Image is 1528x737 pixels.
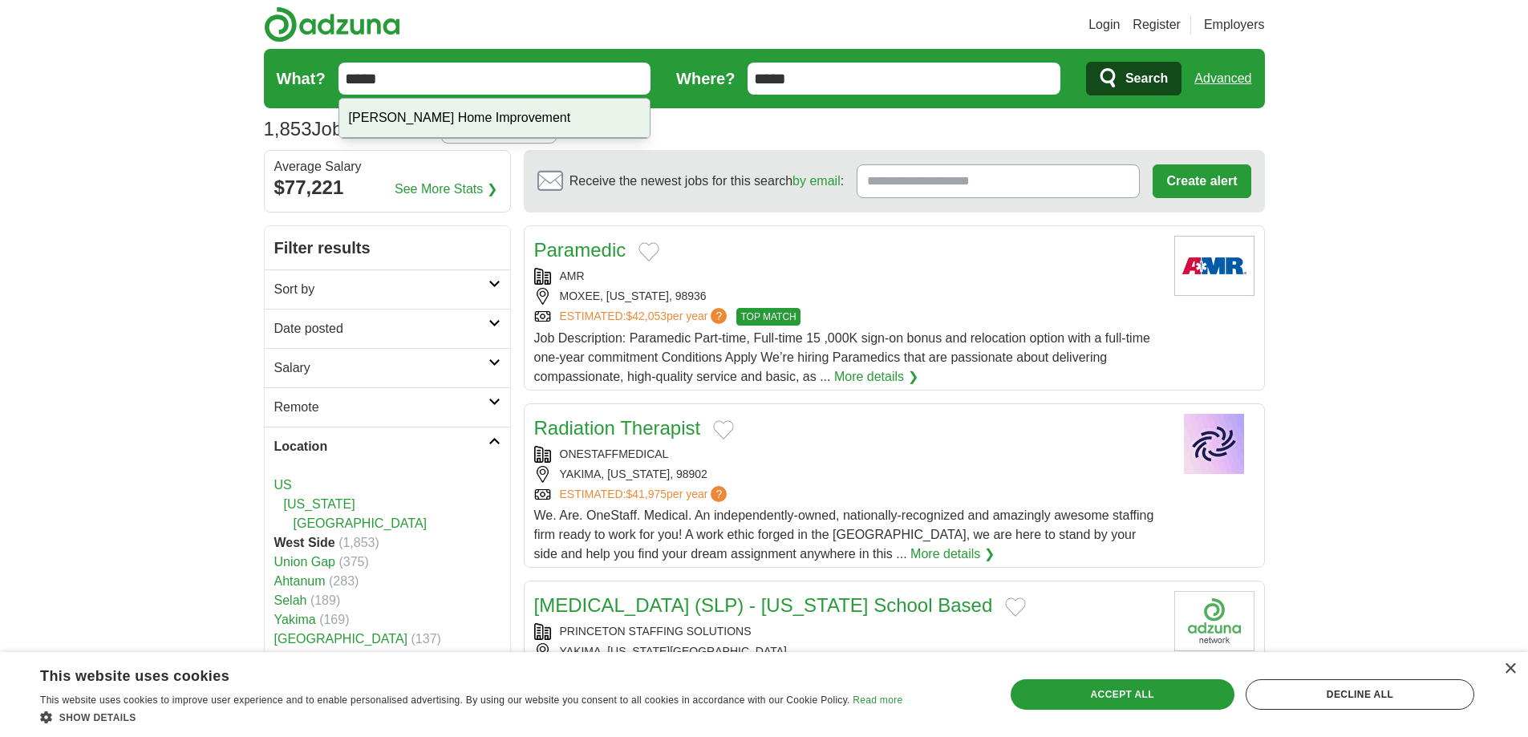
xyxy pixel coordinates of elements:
[534,466,1161,483] div: YAKIMA, [US_STATE], 98902
[274,160,501,173] div: Average Salary
[274,593,307,607] a: Selah
[560,269,585,282] a: AMR
[676,67,735,91] label: Where?
[265,269,510,309] a: Sort by
[329,574,359,588] span: (283)
[40,662,862,686] div: This website uses cookies
[274,478,292,492] a: US
[1125,63,1168,95] span: Search
[736,308,800,326] span: TOP MATCH
[284,497,355,511] a: [US_STATE]
[274,398,488,417] h2: Remote
[910,545,995,564] a: More details ❯
[338,536,379,549] span: (1,853)
[40,709,902,725] div: Show details
[319,613,349,626] span: (169)
[294,516,428,530] a: [GEOGRAPHIC_DATA]
[310,593,340,607] span: (189)
[264,6,400,43] img: Adzuna logo
[1194,63,1251,95] a: Advanced
[265,387,510,427] a: Remote
[1174,236,1254,296] img: AMR logo
[560,486,731,503] a: ESTIMATED:$41,975per year?
[711,308,727,324] span: ?
[274,358,488,378] h2: Salary
[534,239,626,261] a: Paramedic
[713,420,734,439] button: Add to favorite jobs
[265,309,510,348] a: Date posted
[1504,663,1516,675] div: Close
[569,172,844,191] span: Receive the newest jobs for this search :
[265,226,510,269] h2: Filter results
[1011,679,1234,710] div: Accept all
[711,486,727,502] span: ?
[274,319,488,338] h2: Date posted
[59,712,136,723] span: Show details
[274,574,326,588] a: Ahtanum
[411,632,441,646] span: (137)
[534,331,1150,383] span: Job Description: Paramedic Part-time, Full-time 15 ,000K sign-on bonus and relocation option with...
[274,536,335,549] strong: West Side
[560,308,731,326] a: ESTIMATED:$42,053per year?
[534,508,1154,561] span: We. Are. OneStaff. Medical. An independently-owned, nationally-recognized and amazingly awesome s...
[792,174,841,188] a: by email
[534,623,1161,640] div: PRINCETON STAFFING SOLUTIONS
[626,488,667,500] span: $41,975
[534,594,993,616] a: [MEDICAL_DATA] (SLP) - [US_STATE] School Based
[274,632,408,646] a: [GEOGRAPHIC_DATA]
[1153,164,1250,198] button: Create alert
[534,446,1161,463] div: ONESTAFFMEDICAL
[265,348,510,387] a: Salary
[534,288,1161,305] div: MOXEE, [US_STATE], 98936
[264,115,312,144] span: 1,853
[1088,15,1120,34] a: Login
[277,67,326,91] label: What?
[339,99,651,138] div: [PERSON_NAME] Home Improvement
[1133,15,1181,34] a: Register
[265,427,510,466] a: Location
[274,437,488,456] h2: Location
[264,118,432,140] h1: Jobs in 98902
[638,242,659,261] button: Add to favorite jobs
[1246,679,1474,710] div: Decline all
[274,613,316,626] a: Yakima
[853,694,902,706] a: Read more, opens a new window
[40,694,850,706] span: This website uses cookies to improve user experience and to enable personalised advertising. By u...
[338,555,368,569] span: (375)
[1204,15,1265,34] a: Employers
[274,280,488,299] h2: Sort by
[1174,414,1254,474] img: Company logo
[1005,597,1026,617] button: Add to favorite jobs
[534,643,1161,660] div: YAKIMA, [US_STATE][GEOGRAPHIC_DATA]
[395,180,497,199] a: See More Stats ❯
[274,555,336,569] a: Union Gap
[1174,591,1254,651] img: Company logo
[534,417,701,439] a: Radiation Therapist
[1086,62,1181,95] button: Search
[834,367,918,387] a: More details ❯
[274,173,501,202] div: $77,221
[626,310,667,322] span: $42,053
